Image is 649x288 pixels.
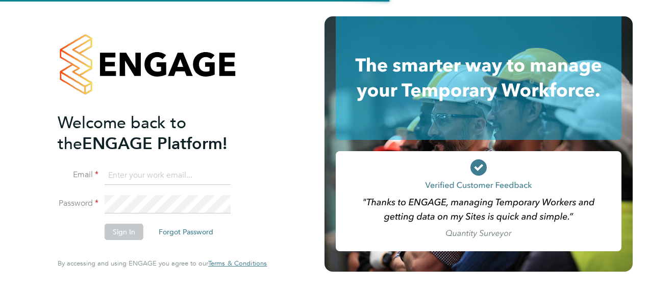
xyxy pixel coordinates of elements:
span: By accessing and using ENGAGE you agree to our [58,259,267,268]
label: Password [58,198,98,209]
label: Email [58,170,98,180]
button: Forgot Password [151,224,221,240]
a: Terms & Conditions [208,259,267,268]
h2: ENGAGE Platform! [58,112,257,154]
button: Sign In [105,224,143,240]
input: Enter your work email... [105,166,231,185]
span: Welcome back to the [58,113,186,154]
